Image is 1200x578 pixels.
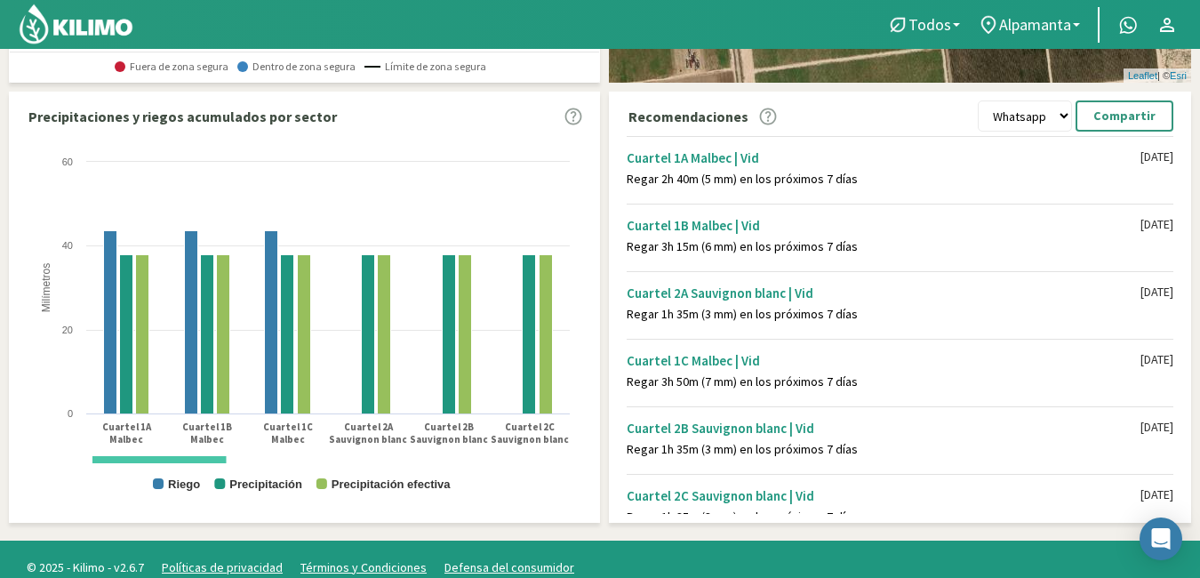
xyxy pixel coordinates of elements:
[1140,352,1173,367] div: [DATE]
[28,106,337,127] p: Precipitaciones y riegos acumulados por sector
[999,15,1071,34] span: Alpamanta
[1140,420,1173,435] div: [DATE]
[364,60,486,73] span: Límite de zona segura
[410,421,488,446] text: Cuartel 2B Sauvignon blanc
[237,60,356,73] span: Dentro de zona segura
[168,478,200,491] text: Riego
[1140,149,1173,165] div: [DATE]
[40,263,52,312] text: Milímetros
[162,559,283,575] a: Políticas de privacidad
[62,240,73,251] text: 40
[68,408,73,419] text: 0
[1124,68,1191,84] div: | ©
[1140,487,1173,502] div: [DATE]
[1140,285,1173,300] div: [DATE]
[627,352,1140,369] div: Cuartel 1C Malbec | Vid
[102,421,152,446] text: Cuartel 1A Malbec
[300,559,427,575] a: Términos y Condiciones
[1093,106,1156,126] p: Compartir
[1170,70,1187,81] a: Esri
[444,559,574,575] a: Defensa del consumidor
[229,478,302,491] text: Precipitación
[627,239,1140,254] div: Regar 3h 15m (6 mm) en los próximos 7 días
[1140,217,1173,232] div: [DATE]
[627,420,1140,437] div: Cuartel 2B Sauvignon blanc | Vid
[491,421,569,446] text: Cuartel 2C Sauvignon blanc
[627,510,1140,525] div: Regar 1h 35m (3 mm) en los próximos 7 días
[627,285,1140,301] div: Cuartel 2A Sauvignon blanc | Vid
[627,149,1140,166] div: Cuartel 1A Malbec | Vid
[627,172,1140,187] div: Regar 2h 40m (5 mm) en los próximos 7 días
[908,15,951,34] span: Todos
[62,325,73,335] text: 20
[1128,70,1157,81] a: Leaflet
[182,421,232,446] text: Cuartel 1B Malbec
[18,558,153,577] span: © 2025 - Kilimo - v2.6.7
[1140,518,1182,560] div: Open Intercom Messenger
[627,487,1140,504] div: Cuartel 2C Sauvignon blanc | Vid
[263,421,313,446] text: Cuartel 1C Malbec
[115,60,228,73] span: Fuera de zona segura
[332,478,451,491] text: Precipitación efectiva
[627,442,1140,457] div: Regar 1h 35m (3 mm) en los próximos 7 días
[627,307,1140,322] div: Regar 1h 35m (3 mm) en los próximos 7 días
[18,3,134,45] img: Kilimo
[627,374,1140,389] div: Regar 3h 50m (7 mm) en los próximos 7 días
[62,157,73,167] text: 60
[329,421,407,446] text: Cuartel 2A Sauvignon blanc
[1076,100,1173,132] button: Compartir
[628,106,748,127] p: Recomendaciones
[627,217,1140,234] div: Cuartel 1B Malbec | Vid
